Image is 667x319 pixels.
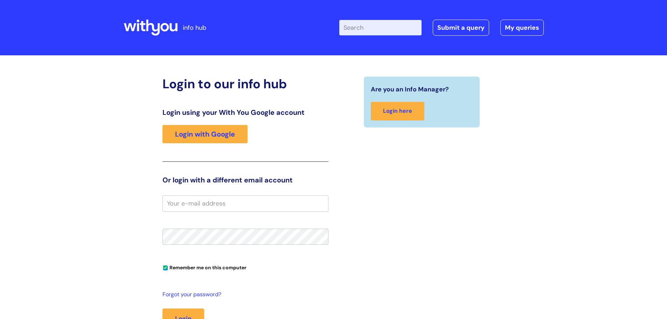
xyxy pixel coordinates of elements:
a: Login here [371,102,424,120]
input: Your e-mail address [162,195,328,211]
label: Remember me on this computer [162,263,246,271]
h2: Login to our info hub [162,76,328,91]
h3: Or login with a different email account [162,176,328,184]
a: My queries [500,20,544,36]
a: Forgot your password? [162,290,325,300]
div: You can uncheck this option if you're logging in from a shared device [162,262,328,273]
h3: Login using your With You Google account [162,108,328,117]
a: Login with Google [162,125,248,143]
a: Submit a query [433,20,489,36]
input: Search [339,20,422,35]
p: info hub [183,22,206,33]
span: Are you an Info Manager? [371,84,449,95]
input: Remember me on this computer [163,266,168,270]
